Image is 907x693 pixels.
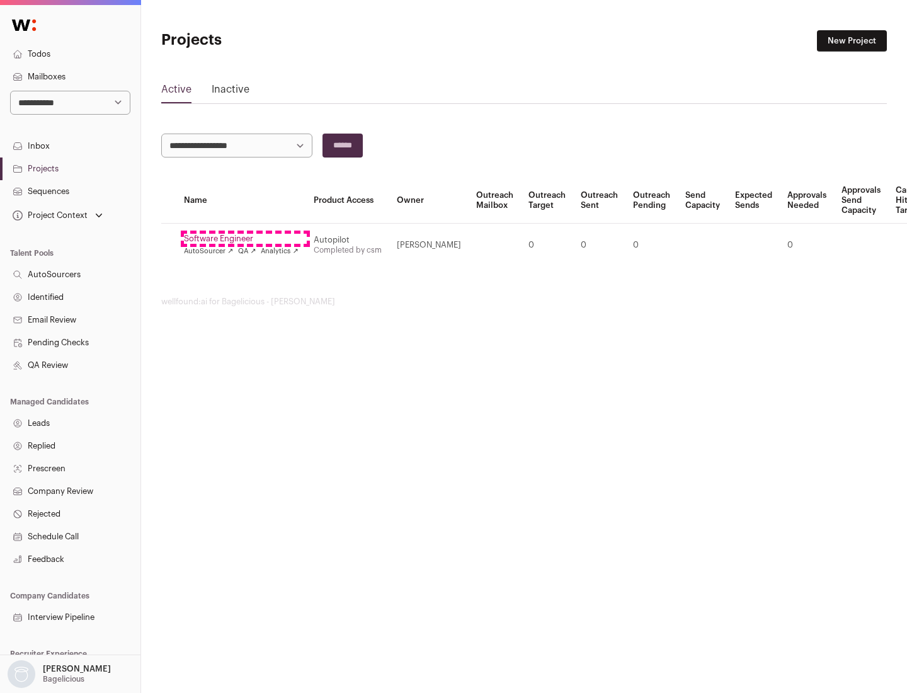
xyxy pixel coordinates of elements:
[625,224,678,267] td: 0
[238,246,256,256] a: QA ↗
[314,246,382,254] a: Completed by csm
[678,178,727,224] th: Send Capacity
[184,246,233,256] a: AutoSourcer ↗
[625,178,678,224] th: Outreach Pending
[43,664,111,674] p: [PERSON_NAME]
[469,178,521,224] th: Outreach Mailbox
[573,224,625,267] td: 0
[389,178,469,224] th: Owner
[10,207,105,224] button: Open dropdown
[261,246,298,256] a: Analytics ↗
[212,82,249,102] a: Inactive
[161,30,403,50] h1: Projects
[573,178,625,224] th: Outreach Sent
[8,660,35,688] img: nopic.png
[314,235,382,245] div: Autopilot
[43,674,84,684] p: Bagelicious
[10,210,88,220] div: Project Context
[727,178,780,224] th: Expected Sends
[176,178,306,224] th: Name
[184,234,299,244] a: Software Engineer
[306,178,389,224] th: Product Access
[780,178,834,224] th: Approvals Needed
[5,660,113,688] button: Open dropdown
[5,13,43,38] img: Wellfound
[521,178,573,224] th: Outreach Target
[521,224,573,267] td: 0
[817,30,887,52] a: New Project
[161,82,191,102] a: Active
[780,224,834,267] td: 0
[834,178,888,224] th: Approvals Send Capacity
[161,297,887,307] footer: wellfound:ai for Bagelicious - [PERSON_NAME]
[389,224,469,267] td: [PERSON_NAME]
